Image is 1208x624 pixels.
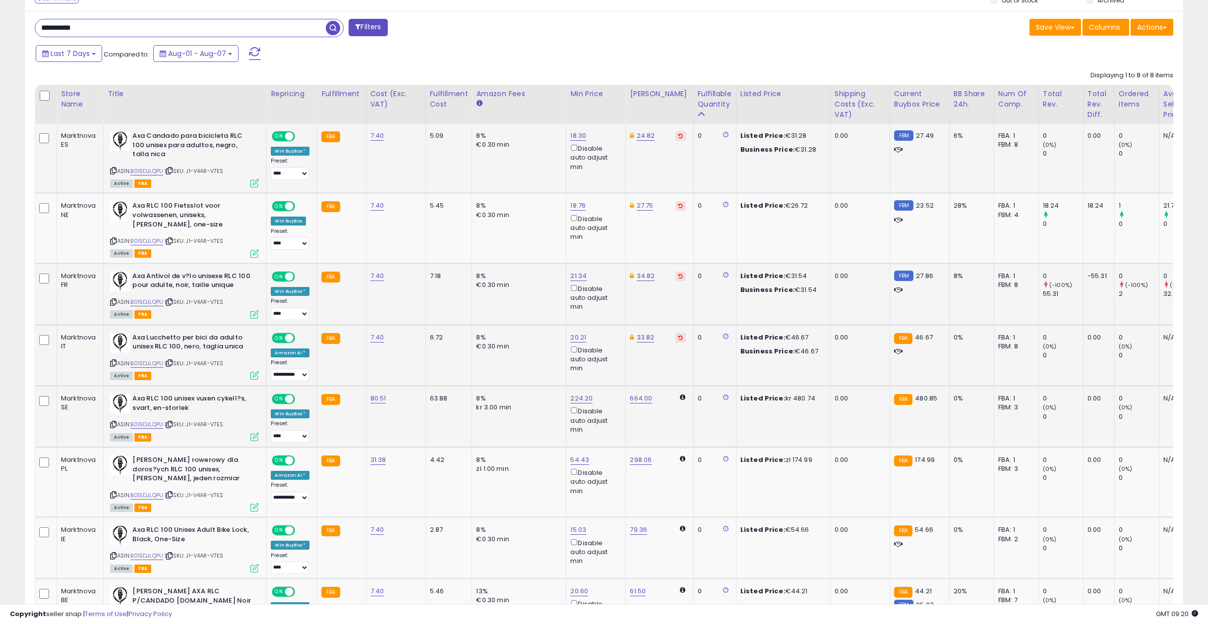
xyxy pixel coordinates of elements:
[1087,272,1107,281] div: -55.31
[835,89,886,120] div: Shipping Costs (Exc. VAT)
[835,394,882,403] div: 0.00
[110,525,259,571] div: ASIN:
[740,333,823,342] div: €46.67
[1087,89,1110,120] div: Total Rev. Diff.
[130,359,163,368] a: B015DJLQPU
[61,525,96,543] div: Marktnova IE
[698,525,728,534] div: 0
[630,273,634,279] i: This overrides the store level Dynamic Max Price for this listing
[1163,220,1204,228] div: 0
[570,89,621,99] div: Min Price
[1119,465,1133,473] small: (0%)
[835,333,882,342] div: 0.00
[698,89,732,110] div: Fulfillable Quantity
[110,201,259,256] div: ASIN:
[273,272,286,281] span: ON
[740,89,826,99] div: Listed Price
[430,131,465,140] div: 5.09
[321,333,340,344] small: FBA
[130,491,163,500] a: B015DJLQPU
[1163,394,1196,403] div: N/A
[1119,289,1159,298] div: 2
[740,131,823,140] div: €31.28
[698,131,728,140] div: 0
[61,455,96,473] div: Marktnova PL
[998,464,1031,473] div: FBM: 3
[476,525,558,534] div: 8%
[1043,89,1079,110] div: Total Rev.
[1043,272,1083,281] div: 0
[1043,220,1083,228] div: 0
[110,131,259,186] div: ASIN:
[134,504,151,512] span: FBA
[954,201,986,210] div: 28%
[1119,412,1159,421] div: 0
[740,333,785,342] b: Listed Price:
[271,89,313,99] div: Repricing
[998,525,1031,534] div: FBA: 1
[110,249,133,258] span: All listings currently available for purchase on Amazon
[570,143,618,171] div: Disable auto adjust min
[271,298,309,320] div: Preset:
[954,525,986,534] div: 0%
[134,179,151,188] span: FBA
[1043,473,1083,482] div: 0
[1131,19,1173,36] button: Actions
[271,471,309,480] div: Amazon AI *
[271,228,309,250] div: Preset:
[110,333,259,379] div: ASIN:
[1119,455,1159,464] div: 0
[1163,131,1196,140] div: N/A
[271,348,309,357] div: Amazon AI *
[273,132,286,141] span: ON
[998,89,1034,110] div: Num of Comp.
[430,525,465,534] div: 2.87
[740,201,823,210] div: €26.72
[570,455,589,465] a: 54.43
[570,333,586,342] a: 20.21
[165,237,223,245] span: | SKU: J1-V4AR-V7ES
[132,455,253,486] b: [PERSON_NAME] rowerowy dla doros?ych RLC 100 unisex, [PERSON_NAME], jeden rozmiar
[476,272,558,281] div: 8%
[165,491,223,499] span: | SKU: J1-V4AR-V7ES
[1163,525,1196,534] div: N/A
[630,89,689,99] div: [PERSON_NAME]
[271,420,309,443] div: Preset:
[698,272,728,281] div: 0
[954,272,986,281] div: 8%
[637,131,655,141] a: 24.82
[165,167,223,175] span: | SKU: J1-V4AR-V7ES
[1119,272,1159,281] div: 0
[570,586,588,596] a: 20.60
[110,372,133,380] span: All listings currently available for purchase on Amazon
[349,19,387,36] button: Filters
[1163,272,1204,281] div: 0
[1043,465,1057,473] small: (0%)
[271,409,309,418] div: Win BuyBox *
[1083,19,1129,36] button: Columns
[1163,333,1196,342] div: N/A
[36,45,102,62] button: Last 7 Days
[110,201,130,221] img: 51ajrOpaj4L._SL40_.jpg
[430,201,465,210] div: 5.45
[698,394,728,403] div: 0
[110,394,130,414] img: 51ajrOpaj4L._SL40_.jpg
[321,131,340,142] small: FBA
[476,464,558,473] div: zł 1.00 min
[894,455,912,466] small: FBA
[1125,281,1148,289] small: (-100%)
[273,456,286,465] span: ON
[1170,281,1193,289] small: (-100%)
[476,342,558,351] div: €0.30 min
[894,89,945,110] div: Current Buybox Price
[165,359,223,367] span: | SKU: J1-V4AR-V7ES
[61,201,96,219] div: Marktnova NE
[1163,289,1204,298] div: 32.91
[273,395,286,403] span: ON
[740,272,823,281] div: €31.54
[430,394,465,403] div: 63.88
[476,281,558,289] div: €0.30 min
[130,420,163,429] a: B015DJLQPU
[570,131,586,141] a: 18.30
[998,140,1031,149] div: FBM: 8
